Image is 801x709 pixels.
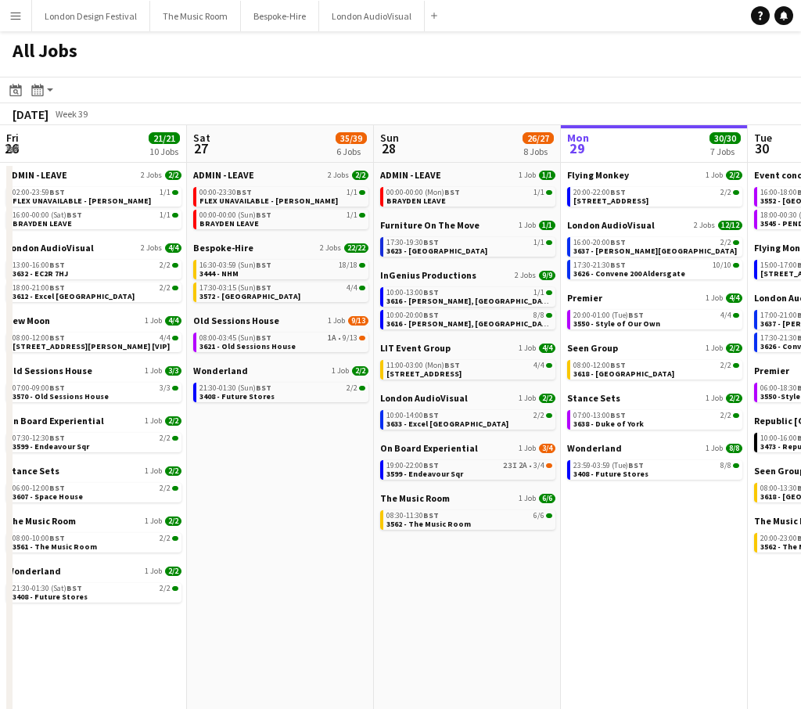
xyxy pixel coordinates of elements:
span: 2/2 [352,171,368,180]
a: The Music Room1 Job2/2 [6,515,181,527]
span: Seen Group [567,342,618,354]
span: 3623 - London Museum [386,246,487,256]
span: Old Sessions House [6,365,92,376]
div: • [386,462,552,470]
span: BST [256,210,271,220]
a: 08:30-11:30BST6/63562 - The Music Room [386,510,552,528]
div: Old Sessions House1 Job9/1308:00-03:45 (Sun)BST1A•9/133621 - Old Sessions House [193,315,368,365]
span: 12/12 [718,221,742,230]
span: 2/2 [160,261,171,269]
span: 1/1 [160,211,171,219]
span: BST [49,260,65,270]
span: 1 Job [145,316,162,326]
span: 4/4 [160,334,171,342]
div: ADMIN - LEAVE1 Job1/100:00-00:00 (Mon)BST1/1BRAYDEN LEAVE [380,169,555,219]
div: ADMIN - LEAVE2 Jobs2/202:00-23:59BST1/1FLEX UNAVAILABLE - [PERSON_NAME]16:00-00:00 (Sat)BST1/1BRA... [6,169,181,242]
span: 3/3 [165,366,181,376]
span: 2/2 [726,171,742,180]
span: 07:30-12:30 [13,434,65,442]
span: BST [628,460,644,470]
span: 3561 - The Music Room [13,542,97,552]
a: 20:00-22:00BST2/2[STREET_ADDRESS] [573,187,739,205]
div: London AudioVisual1 Job2/210:00-14:00BST2/23633 - Excel [GEOGRAPHIC_DATA] [380,392,555,442]
span: 2 Jobs [320,243,341,253]
div: Wonderland1 Job2/221:30-01:30 (Sat)BST2/23408 - Future Stores [6,565,181,606]
span: 06:00-12:00 [13,484,65,492]
a: 10:00-20:00BST8/83616 - [PERSON_NAME], [GEOGRAPHIC_DATA] [386,310,552,328]
span: Stance Sets [6,465,59,477]
a: 08:00-12:00BST2/23618 - [GEOGRAPHIC_DATA] [573,360,739,378]
div: Stance Sets1 Job2/206:00-12:00BST2/23607 - Space House [6,465,181,515]
a: 17:30-21:30BST10/103626 - Convene 200 Aldersgate [573,260,739,278]
a: Flying Monkey1 Job2/2 [567,169,742,181]
span: InGenius Productions [380,269,476,281]
span: 2/2 [720,239,731,247]
span: ADMIN - LEAVE [6,169,67,181]
span: 2/2 [726,344,742,353]
span: 1/1 [160,189,171,196]
span: BST [610,360,626,370]
span: 3616 - Curzon, Mayfair [386,319,554,329]
a: Premier1 Job4/4 [567,292,742,304]
span: BST [49,187,65,197]
span: 00:00-00:00 (Sun) [199,211,271,219]
a: New Moon1 Job4/4 [6,315,181,326]
span: 10:00-14:00 [386,412,439,419]
span: 3444 - NHM [199,268,239,279]
span: BST [423,510,439,520]
span: BST [49,483,65,493]
span: 3550 - Style of Our Own [573,319,660,329]
a: 20:00-01:00 (Tue)BST4/43550 - Style of Our Own [573,310,739,328]
span: 3562 - The Music Room [386,519,471,529]
a: Seen Group1 Job2/2 [567,342,742,354]
span: 11:00-03:00 (Mon) [386,362,460,369]
span: 2/2 [160,434,171,442]
span: 3408 - Future Stores [199,391,275,401]
a: 17:30-03:15 (Sun)BST4/43572 - [GEOGRAPHIC_DATA] [199,283,365,301]
span: 16:00-00:00 (Sat) [13,211,82,219]
span: London AudioVisual [6,242,94,254]
span: 6/6 [539,494,555,503]
span: 13:00-16:00 [13,261,65,269]
span: 00:00-00:00 (Mon) [386,189,460,196]
span: 3572 - Kensington Palace [199,291,300,301]
a: 08:00-12:00BST4/4[STREET_ADDRESS][PERSON_NAME] [VIP] [13,333,178,351]
span: 3492 - Allandale Ave [386,369,462,379]
div: InGenius Productions2 Jobs9/910:00-13:00BST1/13616 - [PERSON_NAME], [GEOGRAPHIC_DATA]10:00-20:00B... [380,269,555,342]
span: BRAYDEN LEAVE [199,218,259,229]
span: 1/1 [539,171,555,180]
button: Bespoke-Hire [241,1,319,31]
span: 17:30-19:30 [386,239,439,247]
span: 1 Job [145,516,162,526]
span: 8/8 [533,311,544,319]
a: 19:00-22:00BST23I2A•3/43599 - Endeavour Sqr [386,460,552,478]
a: On Board Experiential1 Job2/2 [6,415,181,426]
span: Wonderland [6,565,61,577]
span: 9/13 [348,316,368,326]
a: Furniture On The Move1 Job1/1 [380,219,555,231]
a: ADMIN - LEAVE1 Job1/1 [380,169,555,181]
span: 20:00-22:00 [573,189,626,196]
span: 19:00-22:00 [386,462,439,470]
span: BST [66,210,82,220]
span: BRAYDEN LEAVE [13,218,72,229]
span: 2/2 [539,394,555,403]
span: BST [49,533,65,543]
span: 3618 - Emerald Theatre [573,369,674,379]
span: 3599 - Endeavour Sqr [13,441,89,452]
a: Bespoke-Hire2 Jobs22/22 [193,242,368,254]
span: 3396 - PEND - 9 Clifford St [VIP] [13,341,170,351]
span: 10/10 [713,261,731,269]
a: London AudioVisual2 Jobs12/12 [567,219,742,231]
a: 10:00-14:00BST2/23633 - Excel [GEOGRAPHIC_DATA] [386,410,552,428]
div: Wonderland1 Job2/221:30-01:30 (Sun)BST2/23408 - Future Stores [193,365,368,405]
span: Wonderland [193,365,248,376]
span: Stance Sets [567,392,620,404]
span: 8/8 [726,444,742,453]
span: 23:59-03:59 (Tue) [573,462,644,470]
div: On Board Experiential1 Job2/207:30-12:30BST2/23599 - Endeavour Sqr [6,415,181,465]
button: London AudioVisual [319,1,425,31]
span: 4/4 [533,362,544,369]
span: 2/2 [160,484,171,492]
a: 16:30-03:59 (Sun)BST18/183444 - NHM [199,260,365,278]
